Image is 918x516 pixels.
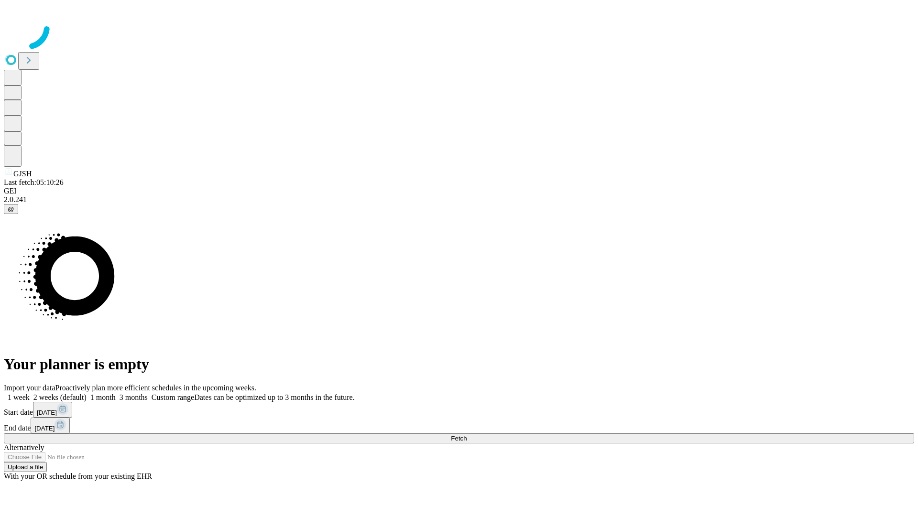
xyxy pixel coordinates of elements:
[34,425,55,432] span: [DATE]
[37,409,57,416] span: [DATE]
[194,393,354,401] span: Dates can be optimized up to 3 months in the future.
[90,393,116,401] span: 1 month
[55,384,256,392] span: Proactively plan more efficient schedules in the upcoming weeks.
[4,433,914,443] button: Fetch
[4,462,47,472] button: Upload a file
[13,170,32,178] span: GJSH
[4,178,64,186] span: Last fetch: 05:10:26
[4,355,914,373] h1: Your planner is empty
[33,402,72,418] button: [DATE]
[4,195,914,204] div: 2.0.241
[4,187,914,195] div: GEI
[4,472,152,480] span: With your OR schedule from your existing EHR
[4,384,55,392] span: Import your data
[8,393,30,401] span: 1 week
[4,418,914,433] div: End date
[152,393,194,401] span: Custom range
[4,443,44,451] span: Alternatively
[451,435,467,442] span: Fetch
[31,418,70,433] button: [DATE]
[120,393,148,401] span: 3 months
[4,402,914,418] div: Start date
[8,205,14,213] span: @
[4,204,18,214] button: @
[33,393,87,401] span: 2 weeks (default)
